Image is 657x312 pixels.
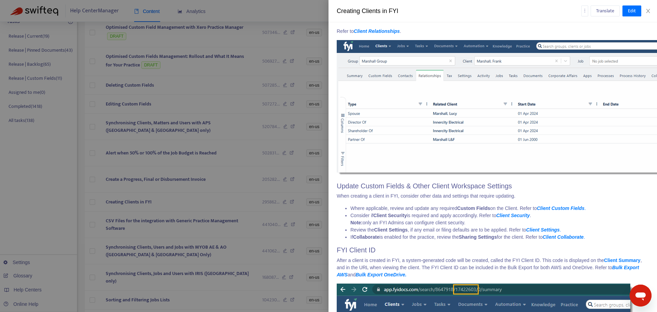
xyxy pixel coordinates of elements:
[543,234,584,240] strong: Client Collaborate
[337,7,581,16] div: Creating Clients in FYI
[604,258,641,263] a: Client Summary
[459,234,497,240] strong: Sharing Settings
[356,272,407,277] a: Bulk Export OneDrive.
[350,234,649,241] li: If is enabled for the practice, review the for the client. Refer to
[591,5,620,16] button: Translate
[596,7,614,15] span: Translate
[537,205,584,211] strong: Client Custom Fields
[354,28,400,34] a: Client Relationships
[350,226,649,234] li: Review the , if any email or filing defaults are to be applied. Refer to
[337,257,649,278] p: After a client is created in FYI, a system-generated code will be created, called the FYI Client ...
[350,212,649,226] li: Consider if is required and apply accordingly. Refer to . only an FYI Admins can configure client...
[645,8,651,14] span: close
[543,234,585,240] a: Client Collaborate.
[496,213,530,218] a: Client Security
[630,285,652,307] iframe: Button to launch messaging window
[622,5,641,16] button: Edit
[526,227,561,233] a: Client Settings.
[337,192,649,200] p: When creating a client in FYI, consider other data and settings that require updating.
[537,205,586,211] a: Client Custom Fields.
[581,5,588,16] button: more
[337,182,649,190] h2: Update Custom Fields & Other Client Workspace Settings
[582,8,587,13] span: more
[457,205,490,211] strong: Custom Fields
[628,7,636,15] span: Edit
[350,220,363,225] strong: Note:
[337,246,649,254] h2: FYI Client ID
[374,227,408,233] strong: Client Settings
[337,28,649,35] p: Refer to .
[350,205,649,212] li: Where applicable, review and update any required on the Client. Refer to
[373,213,407,218] strong: Client Security
[526,227,560,233] strong: Client Settings
[337,265,639,277] a: Bulk Export AWS
[353,234,379,240] strong: Collaborate
[643,8,653,14] button: Close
